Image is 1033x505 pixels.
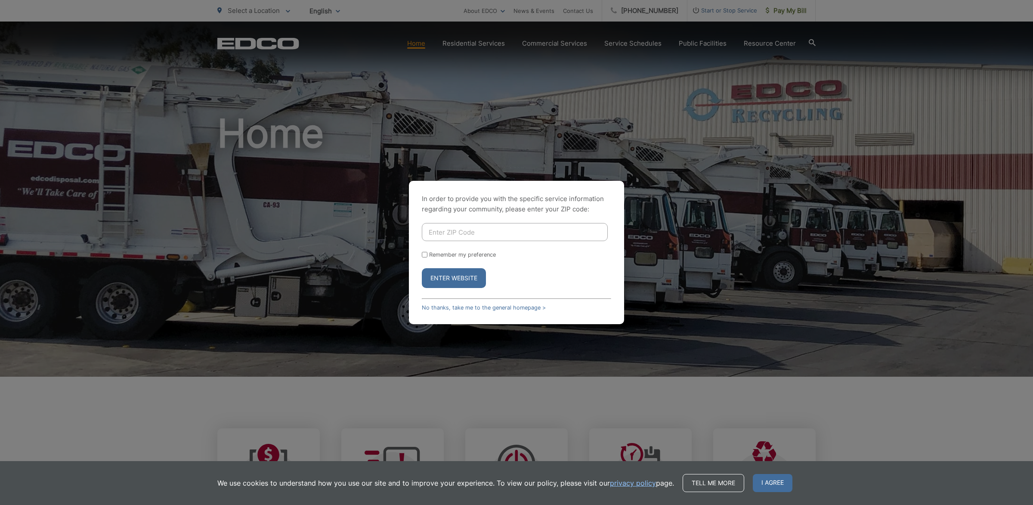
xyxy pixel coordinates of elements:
[422,304,546,311] a: No thanks, take me to the general homepage >
[422,194,611,214] p: In order to provide you with the specific service information regarding your community, please en...
[610,478,656,488] a: privacy policy
[429,251,496,258] label: Remember my preference
[422,223,608,241] input: Enter ZIP Code
[683,474,744,492] a: Tell me more
[217,478,674,488] p: We use cookies to understand how you use our site and to improve your experience. To view our pol...
[422,268,486,288] button: Enter Website
[753,474,792,492] span: I agree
